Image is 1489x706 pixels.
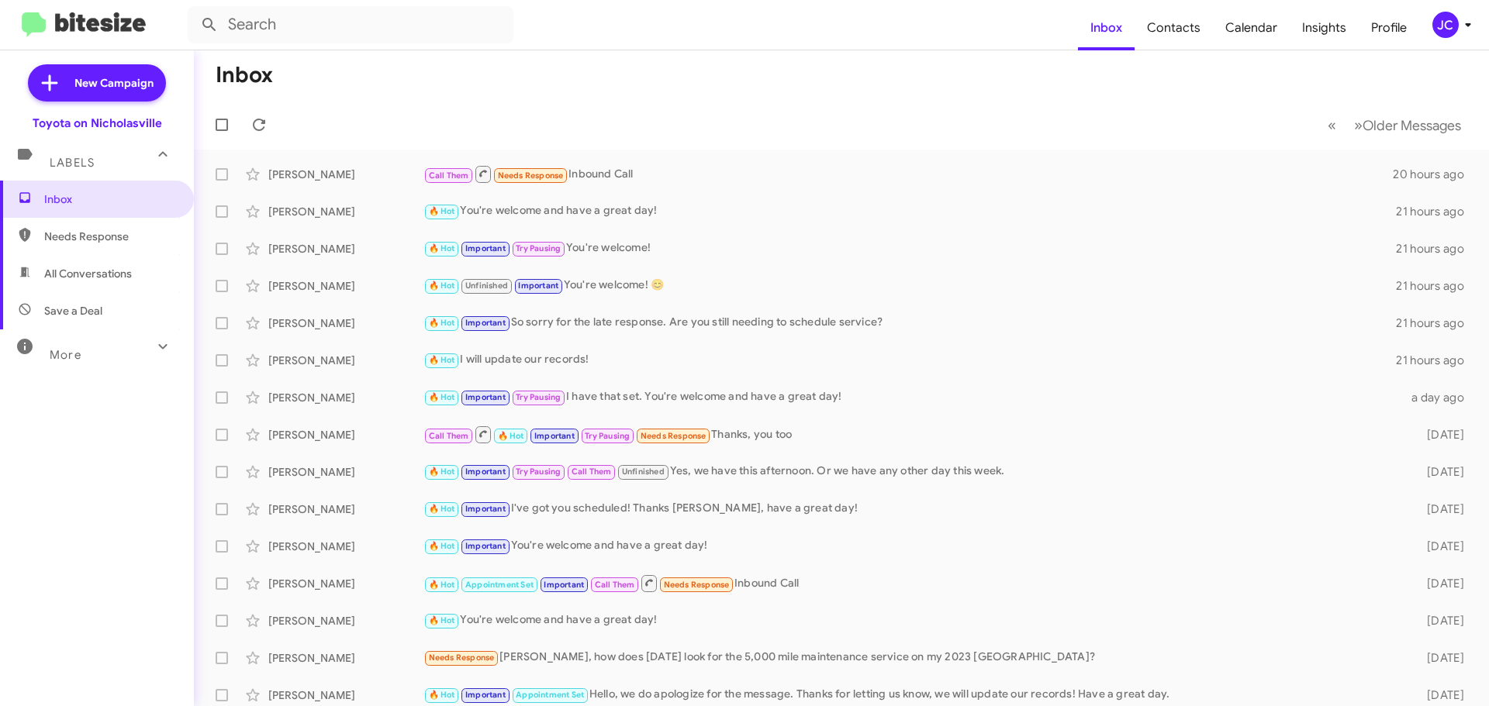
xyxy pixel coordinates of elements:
[423,351,1396,369] div: I will update our records!
[585,431,630,441] span: Try Pausing
[465,541,506,551] span: Important
[423,686,1402,704] div: Hello, we do apologize for the message. Thanks for letting us know, we will update our records! H...
[429,281,455,291] span: 🔥 Hot
[423,277,1396,294] div: You're welcome! 😊
[1393,167,1477,182] div: 20 hours ago
[465,281,508,291] span: Unfinished
[465,504,506,514] span: Important
[1432,12,1459,38] div: JC
[1402,390,1477,405] div: a day ago
[516,243,561,253] span: Try Pausing
[1078,5,1135,50] span: Inbox
[429,690,455,700] span: 🔥 Hot
[1354,115,1363,135] span: »
[664,580,730,590] span: Needs Response
[268,204,423,219] div: [PERSON_NAME]
[268,427,423,443] div: [PERSON_NAME]
[465,243,506,253] span: Important
[423,573,1402,593] div: Inbound Call
[1402,464,1477,480] div: [DATE]
[429,355,455,365] span: 🔥 Hot
[74,75,154,91] span: New Campaign
[429,541,455,551] span: 🔥 Hot
[44,266,132,281] span: All Conversations
[423,314,1396,332] div: So sorry for the late response. Are you still needing to schedule service?
[429,392,455,402] span: 🔥 Hot
[1396,241,1477,257] div: 21 hours ago
[516,690,584,700] span: Appointment Set
[429,467,455,477] span: 🔥 Hot
[465,318,506,328] span: Important
[1290,5,1359,50] a: Insights
[1402,501,1477,517] div: [DATE]
[1402,427,1477,443] div: [DATE]
[595,580,635,590] span: Call Them
[423,500,1402,518] div: I've got you scheduled! Thanks [PERSON_NAME], have a great day!
[268,353,423,368] div: [PERSON_NAME]
[1359,5,1419,50] a: Profile
[423,649,1402,666] div: [PERSON_NAME], how does [DATE] look for the 5,000 mile maintenance service on my 2023 [GEOGRAPHIC...
[534,431,575,441] span: Important
[1363,117,1461,134] span: Older Messages
[465,580,534,590] span: Appointment Set
[429,615,455,625] span: 🔥 Hot
[28,64,166,102] a: New Campaign
[268,576,423,591] div: [PERSON_NAME]
[268,687,423,703] div: [PERSON_NAME]
[1345,109,1470,141] button: Next
[1402,613,1477,629] div: [DATE]
[429,170,469,181] span: Call Them
[1318,109,1346,141] button: Previous
[1328,115,1336,135] span: «
[268,613,423,629] div: [PERSON_NAME]
[516,392,561,402] span: Try Pausing
[518,281,558,291] span: Important
[268,241,423,257] div: [PERSON_NAME]
[1402,650,1477,666] div: [DATE]
[268,390,423,405] div: [PERSON_NAME]
[50,348,81,362] span: More
[1419,12,1472,38] button: JC
[429,243,455,253] span: 🔥 Hot
[1213,5,1290,50] a: Calendar
[33,115,162,131] div: Toyota on Nicholasville
[1319,109,1470,141] nav: Page navigation example
[429,504,455,514] span: 🔥 Hot
[1396,353,1477,368] div: 21 hours ago
[1396,204,1477,219] div: 21 hours ago
[423,463,1402,480] div: Yes, we have this afternoon. Or we have any other day this week.
[429,318,455,328] span: 🔥 Hot
[268,315,423,331] div: [PERSON_NAME]
[429,431,469,441] span: Call Them
[465,467,506,477] span: Important
[572,467,612,477] span: Call Them
[641,431,706,441] span: Needs Response
[268,650,423,666] div: [PERSON_NAME]
[544,580,584,590] span: Important
[423,611,1402,629] div: You're welcome and have a great day!
[429,580,455,590] span: 🔥 Hot
[423,202,1396,220] div: You're welcome and have a great day!
[622,467,665,477] span: Unfinished
[188,6,513,43] input: Search
[498,170,564,181] span: Needs Response
[1135,5,1213,50] a: Contacts
[44,191,176,207] span: Inbox
[465,690,506,700] span: Important
[429,206,455,216] span: 🔥 Hot
[50,156,95,170] span: Labels
[423,164,1393,184] div: Inbound Call
[216,63,273,88] h1: Inbox
[429,653,495,663] span: Needs Response
[44,229,176,244] span: Needs Response
[268,167,423,182] div: [PERSON_NAME]
[1402,576,1477,591] div: [DATE]
[516,467,561,477] span: Try Pausing
[44,303,102,319] span: Save a Deal
[268,464,423,480] div: [PERSON_NAME]
[498,431,524,441] span: 🔥 Hot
